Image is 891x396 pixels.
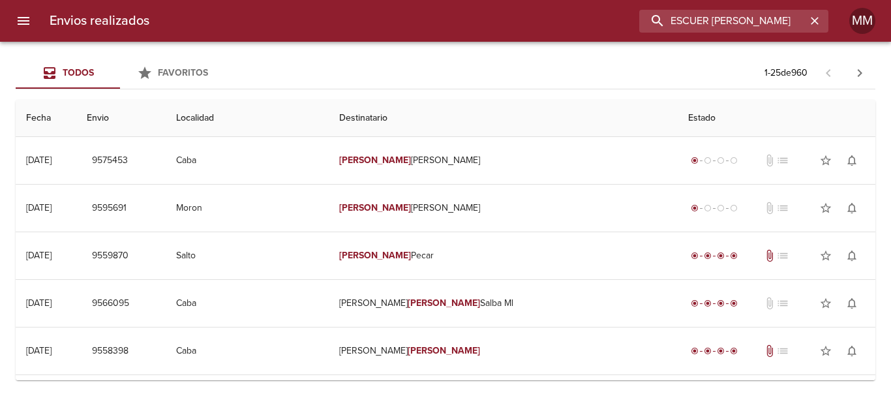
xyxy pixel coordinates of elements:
td: [PERSON_NAME] [329,185,678,232]
span: notifications_none [845,249,858,262]
span: Todos [63,67,94,78]
span: radio_button_unchecked [717,204,725,212]
span: notifications_none [845,344,858,358]
span: Pagina siguiente [844,57,875,89]
td: [PERSON_NAME] [329,327,678,374]
button: Activar notificaciones [839,195,865,221]
span: radio_button_unchecked [730,204,738,212]
div: Entregado [688,344,740,358]
button: 9595691 [87,196,132,221]
span: radio_button_checked [691,204,699,212]
span: radio_button_unchecked [730,157,738,164]
button: 9558398 [87,339,134,363]
span: radio_button_checked [730,252,738,260]
span: No tiene pedido asociado [776,344,789,358]
div: Tabs Envios [16,57,224,89]
span: Tiene documentos adjuntos [763,249,776,262]
span: No tiene pedido asociado [776,202,789,215]
div: MM [849,8,875,34]
span: radio_button_unchecked [717,157,725,164]
button: Agregar a favoritos [813,147,839,174]
span: notifications_none [845,202,858,215]
span: 9595691 [92,200,127,217]
div: [DATE] [26,202,52,213]
span: Tiene documentos adjuntos [763,344,776,358]
button: 9566095 [87,292,134,316]
td: [PERSON_NAME] [329,137,678,184]
th: Envio [76,100,166,137]
span: radio_button_checked [691,252,699,260]
button: Agregar a favoritos [813,290,839,316]
div: Generado [688,202,740,215]
td: Salto [166,232,328,279]
button: Activar notificaciones [839,338,865,364]
span: No tiene pedido asociado [776,154,789,167]
span: radio_button_checked [691,347,699,355]
span: No tiene documentos adjuntos [763,154,776,167]
td: Pecar [329,232,678,279]
span: No tiene documentos adjuntos [763,202,776,215]
div: [DATE] [26,155,52,166]
span: notifications_none [845,154,858,167]
th: Localidad [166,100,328,137]
h6: Envios realizados [50,10,149,31]
span: star_border [819,249,832,262]
button: Agregar a favoritos [813,195,839,221]
td: [PERSON_NAME] Salba Ml [329,280,678,327]
em: [PERSON_NAME] [408,297,480,309]
button: Agregar a favoritos [813,243,839,269]
div: Entregado [688,297,740,310]
button: Agregar a favoritos [813,338,839,364]
div: [DATE] [26,297,52,309]
em: [PERSON_NAME] [339,202,412,213]
input: buscar [639,10,806,33]
span: 9575453 [92,153,128,169]
span: star_border [819,344,832,358]
em: [PERSON_NAME] [339,155,412,166]
span: notifications_none [845,297,858,310]
span: 9558398 [92,343,128,359]
em: [PERSON_NAME] [408,345,480,356]
td: Caba [166,280,328,327]
th: Estado [678,100,875,137]
button: 9559870 [87,244,134,268]
span: radio_button_checked [730,299,738,307]
span: 9559870 [92,248,128,264]
span: Favoritos [158,67,208,78]
span: radio_button_checked [717,252,725,260]
span: star_border [819,297,832,310]
span: radio_button_checked [691,157,699,164]
button: 9575453 [87,149,133,173]
div: Generado [688,154,740,167]
div: Abrir información de usuario [849,8,875,34]
span: radio_button_checked [704,252,712,260]
span: No tiene pedido asociado [776,249,789,262]
button: menu [8,5,39,37]
button: Activar notificaciones [839,243,865,269]
span: 9566095 [92,296,129,312]
button: Activar notificaciones [839,147,865,174]
td: Caba [166,327,328,374]
td: Moron [166,185,328,232]
div: [DATE] [26,250,52,261]
div: [DATE] [26,345,52,356]
span: radio_button_checked [691,299,699,307]
em: [PERSON_NAME] [339,250,412,261]
span: radio_button_checked [717,347,725,355]
span: No tiene documentos adjuntos [763,297,776,310]
span: radio_button_checked [704,347,712,355]
p: 1 - 25 de 960 [764,67,808,80]
span: radio_button_checked [717,299,725,307]
button: Activar notificaciones [839,290,865,316]
span: radio_button_checked [704,299,712,307]
span: star_border [819,154,832,167]
span: star_border [819,202,832,215]
span: No tiene pedido asociado [776,297,789,310]
span: radio_button_checked [730,347,738,355]
th: Destinatario [329,100,678,137]
td: Caba [166,137,328,184]
th: Fecha [16,100,76,137]
span: radio_button_unchecked [704,204,712,212]
span: radio_button_unchecked [704,157,712,164]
